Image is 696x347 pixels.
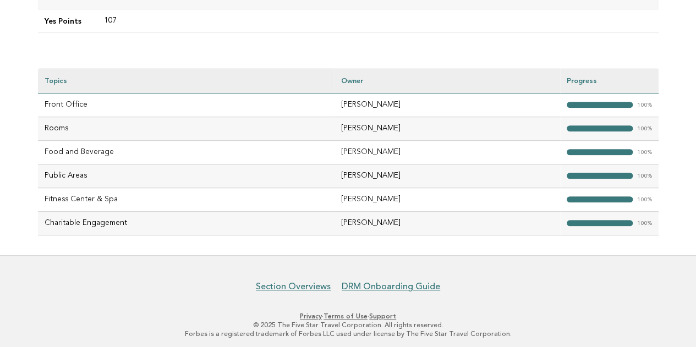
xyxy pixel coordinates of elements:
td: Public Areas [38,164,335,188]
em: 100% [637,126,652,132]
th: Topics [38,68,335,93]
strong: "> [567,125,633,131]
td: Food and Beverage [38,140,335,164]
td: [PERSON_NAME] [335,211,560,235]
td: Fitness Center & Spa [38,188,335,211]
td: Front Office [38,93,335,117]
strong: "> [567,196,633,202]
em: 100% [637,173,652,179]
em: 100% [637,221,652,227]
strong: "> [567,220,633,226]
p: Forbes is a registered trademark of Forbes LLC used under license by The Five Star Travel Corpora... [15,329,681,338]
a: Support [369,312,396,320]
em: 100% [637,102,652,108]
strong: "> [567,149,633,155]
em: 100% [637,150,652,156]
a: DRM Onboarding Guide [342,281,440,292]
th: Progress [560,68,659,93]
strong: "> [567,173,633,179]
td: Rooms [38,117,335,140]
a: Privacy [300,312,322,320]
strong: "> [567,102,633,108]
td: [PERSON_NAME] [335,93,560,117]
td: Yes Points [38,9,97,33]
td: Charitable Engagement [38,211,335,235]
td: [PERSON_NAME] [335,188,560,211]
td: [PERSON_NAME] [335,140,560,164]
a: Terms of Use [324,312,368,320]
td: 107 [97,9,659,33]
th: Owner [335,68,560,93]
p: · · [15,312,681,321]
td: [PERSON_NAME] [335,117,560,140]
p: © 2025 The Five Star Travel Corporation. All rights reserved. [15,321,681,329]
td: [PERSON_NAME] [335,164,560,188]
em: 100% [637,197,652,203]
a: Section Overviews [256,281,331,292]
